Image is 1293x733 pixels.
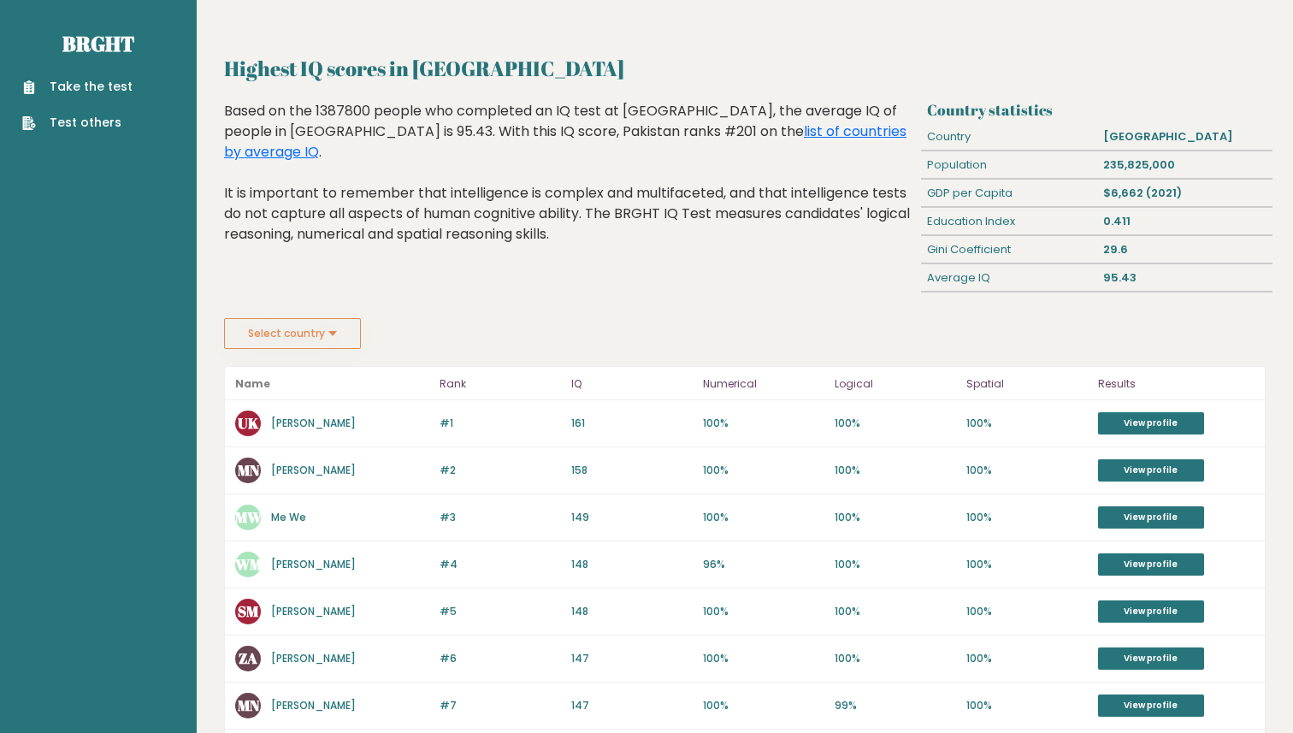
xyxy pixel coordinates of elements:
p: 100% [835,557,956,572]
p: 100% [703,416,824,431]
div: Average IQ [921,264,1097,292]
p: 100% [703,510,824,525]
p: 147 [571,698,693,713]
p: 100% [835,510,956,525]
a: View profile [1098,553,1204,576]
p: 149 [571,510,693,525]
p: 100% [703,651,824,666]
div: Based on the 1387800 people who completed an IQ test at [GEOGRAPHIC_DATA], the average IQ of peop... [224,101,914,270]
a: Me We [271,510,306,524]
div: [GEOGRAPHIC_DATA] [1096,123,1272,151]
text: UK [238,413,259,433]
p: 161 [571,416,693,431]
h2: Highest IQ scores in [GEOGRAPHIC_DATA] [224,53,1266,84]
p: 100% [966,510,1088,525]
text: WM [234,554,263,574]
p: 100% [966,604,1088,619]
a: list of countries by average IQ [224,121,906,162]
div: 0.411 [1096,208,1272,235]
text: ZA [239,648,257,668]
text: MN [238,460,260,480]
p: #5 [440,604,561,619]
a: View profile [1098,600,1204,623]
p: Spatial [966,374,1088,394]
p: #4 [440,557,561,572]
div: Country [921,123,1097,151]
a: [PERSON_NAME] [271,698,356,712]
div: Gini Coefficient [921,236,1097,263]
p: 100% [703,463,824,478]
a: [PERSON_NAME] [271,416,356,430]
p: 148 [571,604,693,619]
p: 100% [966,463,1088,478]
p: #6 [440,651,561,666]
p: 158 [571,463,693,478]
div: 235,825,000 [1096,151,1272,179]
div: GDP per Capita [921,180,1097,207]
p: 100% [835,651,956,666]
a: [PERSON_NAME] [271,604,356,618]
p: 147 [571,651,693,666]
p: 100% [835,463,956,478]
a: View profile [1098,459,1204,482]
p: 100% [966,416,1088,431]
p: 100% [703,604,824,619]
p: 99% [835,698,956,713]
p: 100% [966,698,1088,713]
p: 96% [703,557,824,572]
a: [PERSON_NAME] [271,651,356,665]
div: Education Index [921,208,1097,235]
text: SM [238,601,259,621]
p: Results [1098,374,1255,394]
p: Numerical [703,374,824,394]
p: Rank [440,374,561,394]
text: MN [238,695,260,715]
b: Name [235,376,270,391]
p: #3 [440,510,561,525]
h3: Country statistics [927,101,1266,119]
div: $6,662 (2021) [1096,180,1272,207]
button: Select country [224,318,361,349]
a: Test others [22,114,133,132]
a: View profile [1098,506,1204,529]
a: View profile [1098,695,1204,717]
p: Logical [835,374,956,394]
p: 100% [835,416,956,431]
p: 100% [835,604,956,619]
p: #7 [440,698,561,713]
p: 100% [966,651,1088,666]
a: [PERSON_NAME] [271,463,356,477]
div: 95.43 [1096,264,1272,292]
a: Take the test [22,78,133,96]
p: #1 [440,416,561,431]
div: Population [921,151,1097,179]
a: [PERSON_NAME] [271,557,356,571]
p: #2 [440,463,561,478]
text: MW [235,507,263,527]
p: IQ [571,374,693,394]
p: 148 [571,557,693,572]
a: View profile [1098,412,1204,434]
p: 100% [966,557,1088,572]
div: 29.6 [1096,236,1272,263]
p: 100% [703,698,824,713]
a: Brght [62,30,134,57]
a: View profile [1098,647,1204,670]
